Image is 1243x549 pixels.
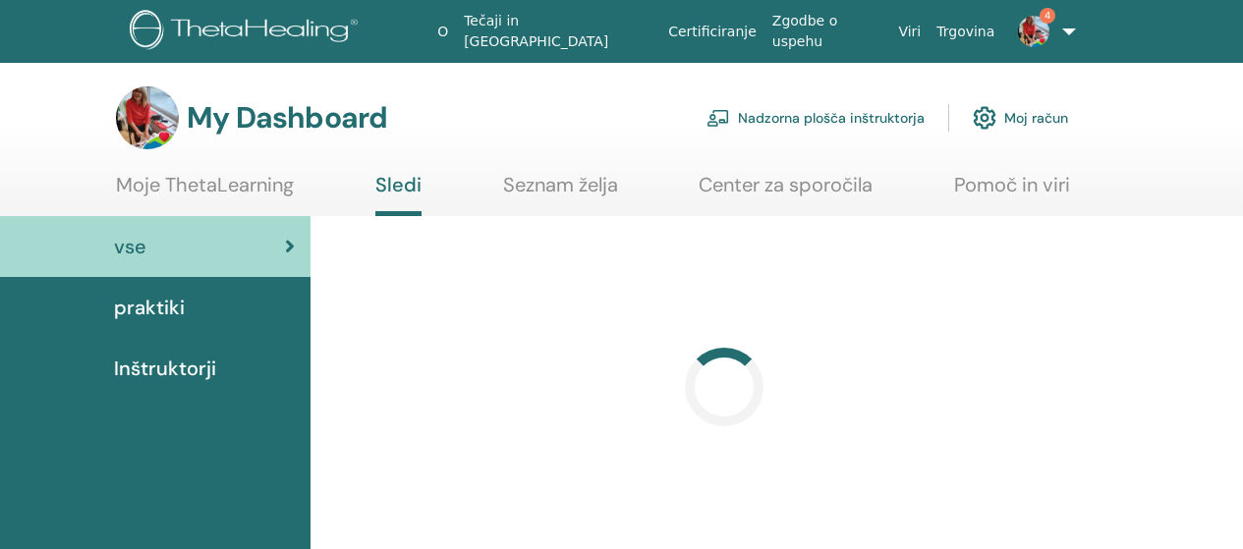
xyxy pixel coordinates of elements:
a: Zgodbe o uspehu [764,3,891,60]
img: logo.png [130,10,365,54]
img: chalkboard-teacher.svg [706,109,730,127]
h3: My Dashboard [187,100,387,136]
a: Center za sporočila [699,173,873,211]
a: Moje ThetaLearning [116,173,294,211]
a: Trgovina [929,14,1002,50]
a: Certificiranje [660,14,764,50]
a: Viri [890,14,929,50]
a: Pomoč in viri [954,173,1070,211]
span: Inštruktorji [114,354,216,383]
a: Tečaji in [GEOGRAPHIC_DATA] [456,3,660,60]
span: 4 [1040,8,1055,24]
a: Sledi [375,173,422,216]
a: Moj račun [973,96,1068,139]
img: default.jpg [116,86,179,149]
img: cog.svg [973,101,996,135]
span: vse [114,232,146,261]
span: praktiki [114,293,185,322]
a: O [429,14,456,50]
img: default.jpg [1018,16,1049,47]
a: Nadzorna plošča inštruktorja [706,96,925,139]
a: Seznam želja [503,173,618,211]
